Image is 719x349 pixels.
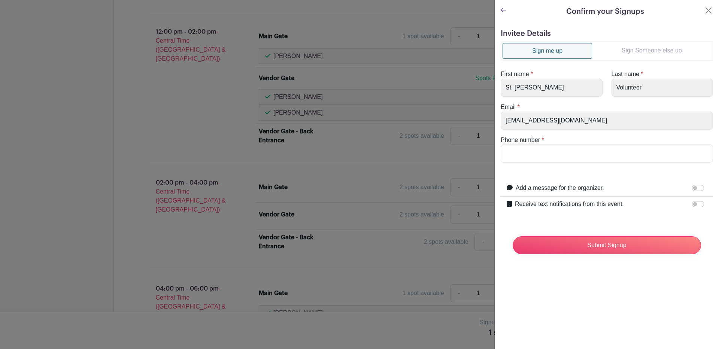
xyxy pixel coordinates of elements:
[592,43,711,58] a: Sign Someone else up
[515,200,624,209] label: Receive text notifications from this event.
[566,6,644,17] h5: Confirm your Signups
[612,70,640,79] label: Last name
[501,103,516,112] label: Email
[516,183,604,192] label: Add a message for the organizer.
[501,136,540,145] label: Phone number
[704,6,713,15] button: Close
[501,29,713,38] h5: Invitee Details
[501,70,529,79] label: First name
[503,43,592,59] a: Sign me up
[513,236,701,254] input: Submit Signup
